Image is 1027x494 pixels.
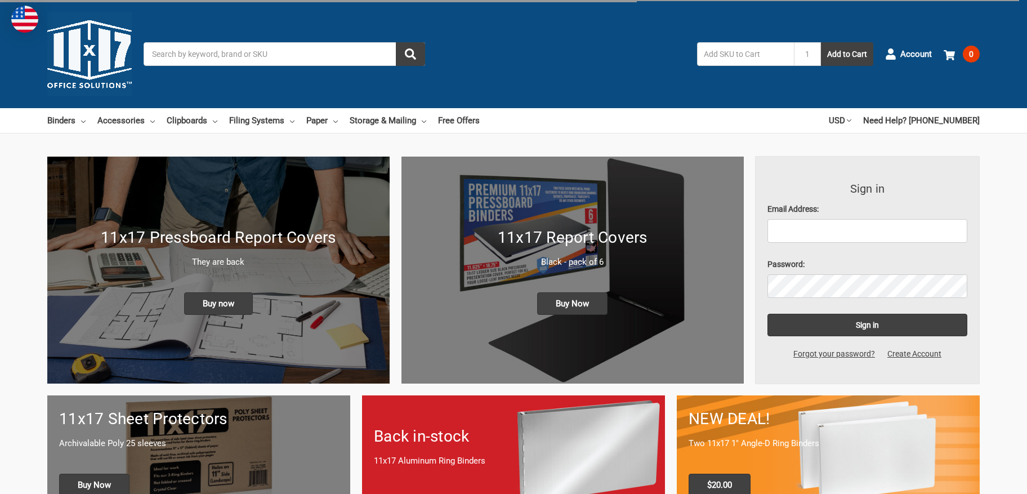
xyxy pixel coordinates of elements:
p: Archivalable Poly 25 sleeves [59,437,338,450]
a: Create Account [881,348,948,360]
input: Add SKU to Cart [697,42,794,66]
a: Clipboards [167,108,217,133]
a: Storage & Mailing [350,108,426,133]
h1: 11x17 Sheet Protectors [59,407,338,431]
h1: NEW DEAL! [689,407,968,431]
a: Accessories [97,108,155,133]
input: Search by keyword, brand or SKU [144,42,425,66]
span: 0 [963,46,980,63]
a: Forgot your password? [787,348,881,360]
span: Buy now [184,292,253,315]
a: Need Help? [PHONE_NUMBER] [863,108,980,133]
a: 0 [944,39,980,69]
a: Account [885,39,932,69]
img: New 11x17 Pressboard Binders [47,157,390,384]
a: Filing Systems [229,108,294,133]
span: Buy Now [537,292,608,315]
a: Binders [47,108,86,133]
p: They are back [59,256,378,269]
img: duty and tax information for United States [11,6,38,33]
input: Sign in [767,314,968,336]
img: 11x17 Report Covers [401,157,744,384]
label: Password: [767,259,968,270]
a: Free Offers [438,108,480,133]
a: USD [829,108,851,133]
p: Black - pack of 6 [413,256,732,269]
h1: 11x17 Pressboard Report Covers [59,226,378,250]
h1: Back in-stock [374,425,653,448]
img: 11x17.com [47,12,132,96]
label: Email Address: [767,203,968,215]
p: Two 11x17 1" Angle-D Ring Binders [689,437,968,450]
span: Account [900,48,932,61]
h3: Sign in [767,180,968,197]
h1: 11x17 Report Covers [413,226,732,250]
p: 11x17 Aluminum Ring Binders [374,455,653,468]
a: New 11x17 Pressboard Binders 11x17 Pressboard Report Covers They are back Buy now [47,157,390,384]
a: 11x17 Report Covers 11x17 Report Covers Black - pack of 6 Buy Now [401,157,744,384]
button: Add to Cart [821,42,873,66]
a: Paper [306,108,338,133]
